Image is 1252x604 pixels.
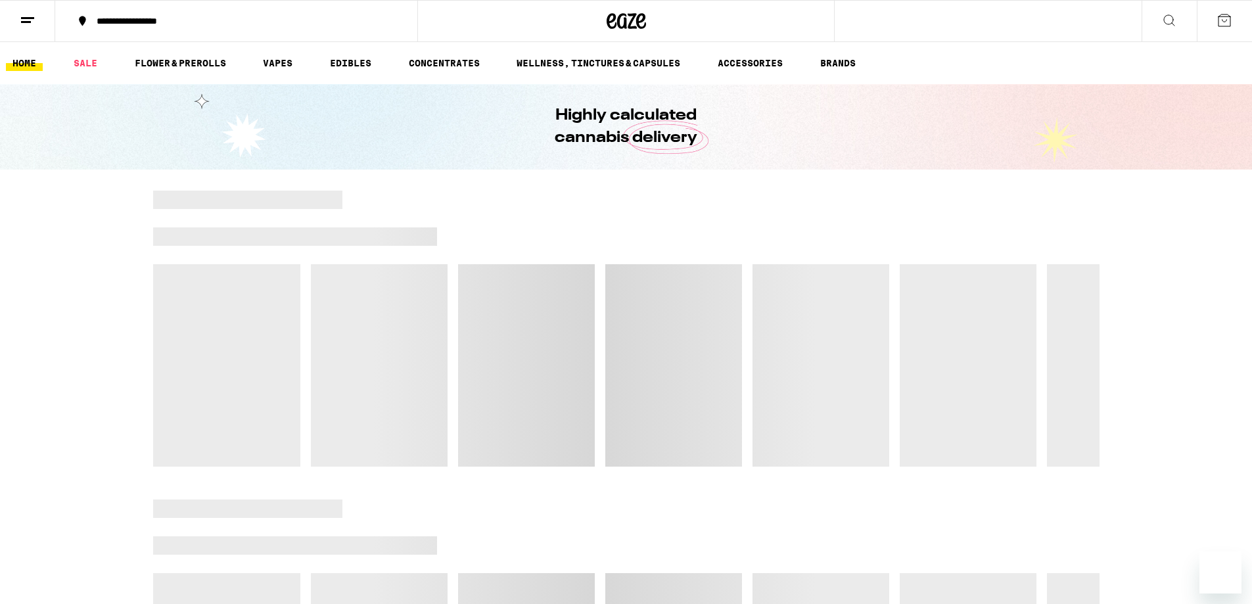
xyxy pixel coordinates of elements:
a: EDIBLES [323,55,378,71]
a: VAPES [256,55,299,71]
a: ACCESSORIES [711,55,789,71]
a: BRANDS [814,55,862,71]
iframe: Button to launch messaging window [1199,551,1241,593]
a: FLOWER & PREROLLS [128,55,233,71]
a: WELLNESS, TINCTURES & CAPSULES [510,55,687,71]
a: SALE [67,55,104,71]
a: HOME [6,55,43,71]
h1: Highly calculated cannabis delivery [518,105,735,149]
a: CONCENTRATES [402,55,486,71]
